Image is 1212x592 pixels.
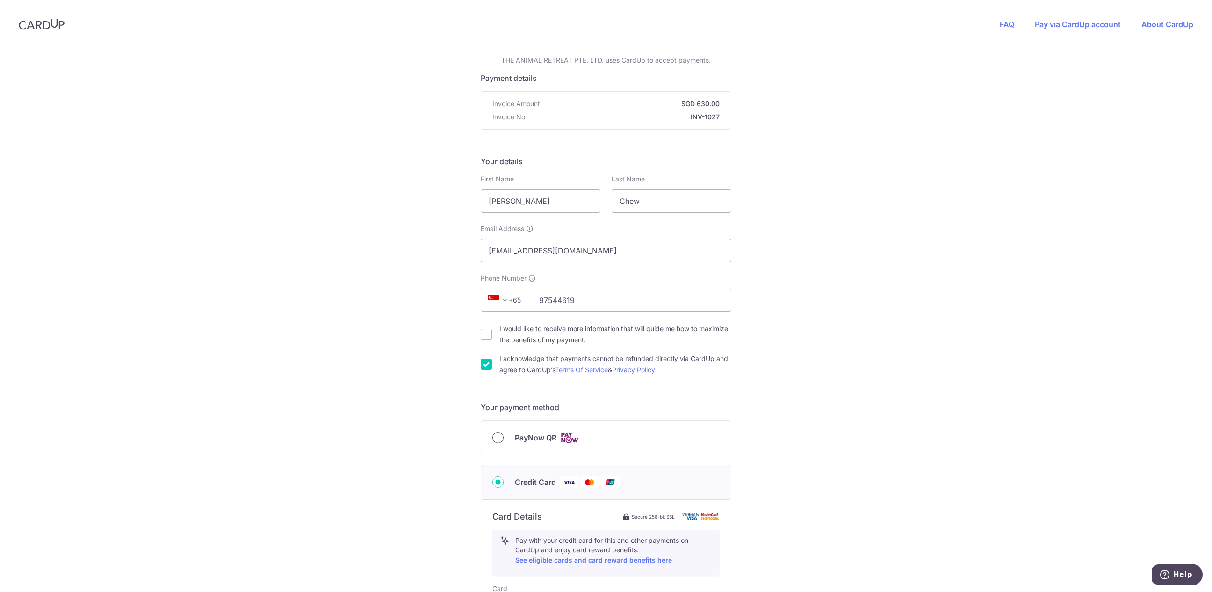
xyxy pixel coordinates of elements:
h5: Your payment method [481,402,731,413]
label: I would like to receive more information that will guide me how to maximize the benefits of my pa... [499,323,731,346]
span: Email Address [481,224,524,233]
a: Pay via CardUp account [1035,20,1121,29]
a: About CardUp [1141,20,1193,29]
span: Invoice No [492,112,525,122]
img: Union Pay [601,476,620,488]
img: CardUp [19,19,65,30]
input: Email address [481,239,731,262]
span: +65 [485,295,527,306]
input: Last name [612,189,731,213]
iframe: Opens a widget where you can find more information [1152,564,1203,587]
a: Privacy Policy [612,366,655,374]
a: See eligible cards and card reward benefits here [515,556,672,564]
span: Secure 256-bit SSL [632,513,675,520]
h5: Payment details [481,72,731,84]
p: Pay with your credit card for this and other payments on CardUp and enjoy card reward benefits. [515,536,712,566]
p: THE ANIMAL RETREAT PTE. LTD. uses CardUp to accept payments. [481,56,731,65]
img: Cards logo [560,432,579,444]
label: Last Name [612,174,645,184]
strong: SGD 630.00 [544,99,720,108]
div: PayNow QR Cards logo [492,432,720,444]
span: PayNow QR [515,432,556,443]
span: +65 [488,295,511,306]
h5: Your details [481,156,731,167]
img: card secure [682,513,720,520]
span: Invoice Amount [492,99,540,108]
a: Terms Of Service [555,366,608,374]
img: Mastercard [580,476,599,488]
input: First name [481,189,600,213]
label: First Name [481,174,514,184]
h6: Card Details [492,511,542,522]
img: Visa [560,476,578,488]
span: Phone Number [481,274,527,283]
a: FAQ [1000,20,1014,29]
label: I acknowledge that payments cannot be refunded directly via CardUp and agree to CardUp’s & [499,353,731,375]
div: Credit Card Visa Mastercard Union Pay [492,476,720,488]
span: Credit Card [515,476,556,488]
strong: INV-1027 [529,112,720,122]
